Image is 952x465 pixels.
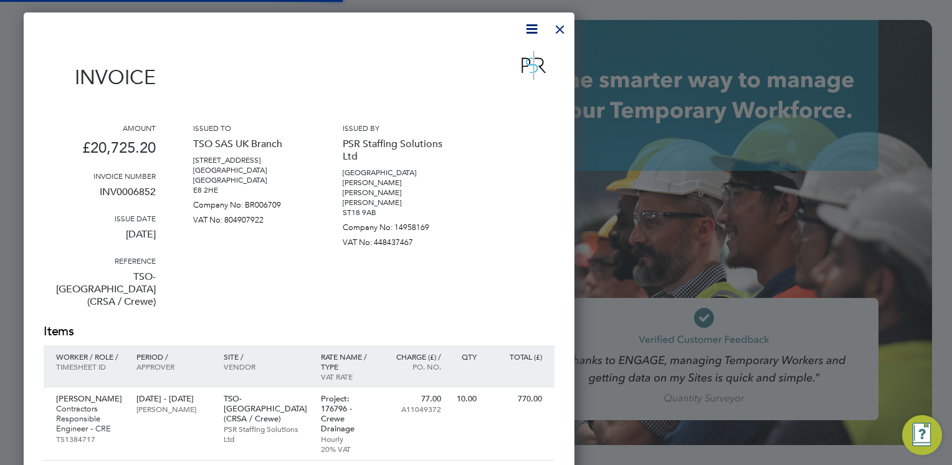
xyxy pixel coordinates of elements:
[56,352,124,362] p: Worker / Role /
[193,155,305,165] p: [STREET_ADDRESS]
[321,372,375,381] p: VAT rate
[343,133,455,168] p: PSR Staffing Solutions Ltd
[343,208,455,218] p: ST18 9AB
[136,394,211,404] p: [DATE] - [DATE]
[321,352,375,372] p: Rate name / type
[193,123,305,133] h3: Issued to
[489,352,542,362] p: Total (£)
[454,394,477,404] p: 10.00
[56,434,124,444] p: TS1384717
[44,133,156,171] p: £20,725.20
[387,404,441,414] p: A11049372
[489,394,542,404] p: 770.00
[343,232,455,247] p: VAT No: 448437467
[343,168,455,188] p: [GEOGRAPHIC_DATA][PERSON_NAME]
[136,404,211,414] p: [PERSON_NAME]
[44,181,156,213] p: INV0006852
[343,198,455,208] p: [PERSON_NAME]
[454,352,477,362] p: QTY
[56,394,124,404] p: [PERSON_NAME]
[387,352,441,362] p: Charge (£) /
[44,213,156,223] h3: Issue date
[44,323,555,340] h2: Items
[136,362,211,372] p: Approver
[44,256,156,266] h3: Reference
[321,434,375,444] p: Hourly
[193,175,305,185] p: [GEOGRAPHIC_DATA]
[56,362,124,372] p: Timesheet ID
[902,415,942,455] button: Engage Resource Center
[321,394,375,434] p: Project: 176796 - Crewe Drainage
[193,195,305,210] p: Company No: BR006709
[193,133,305,155] p: TSO SAS UK Branch
[321,444,375,454] p: 20% VAT
[343,123,455,133] h3: Issued by
[44,266,156,323] p: TSO-[GEOGRAPHIC_DATA] (CRSA / Crewe)
[44,123,156,133] h3: Amount
[193,210,305,225] p: VAT No: 804907922
[193,185,305,195] p: E8 2HE
[513,47,555,84] img: psrsolutions-logo-remittance.png
[224,362,308,372] p: Vendor
[387,394,441,404] p: 77.00
[193,165,305,175] p: [GEOGRAPHIC_DATA]
[387,362,441,372] p: Po. No.
[44,65,156,89] h1: Invoice
[343,218,455,232] p: Company No: 14958169
[224,424,308,444] p: PSR Staffing Solutions Ltd
[224,394,308,424] p: TSO-[GEOGRAPHIC_DATA] (CRSA / Crewe)
[136,352,211,362] p: Period /
[56,404,124,434] p: Contractors Responsible Engineer - CRE
[224,352,308,362] p: Site /
[343,188,455,198] p: [PERSON_NAME]
[44,171,156,181] h3: Invoice number
[44,223,156,256] p: [DATE]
